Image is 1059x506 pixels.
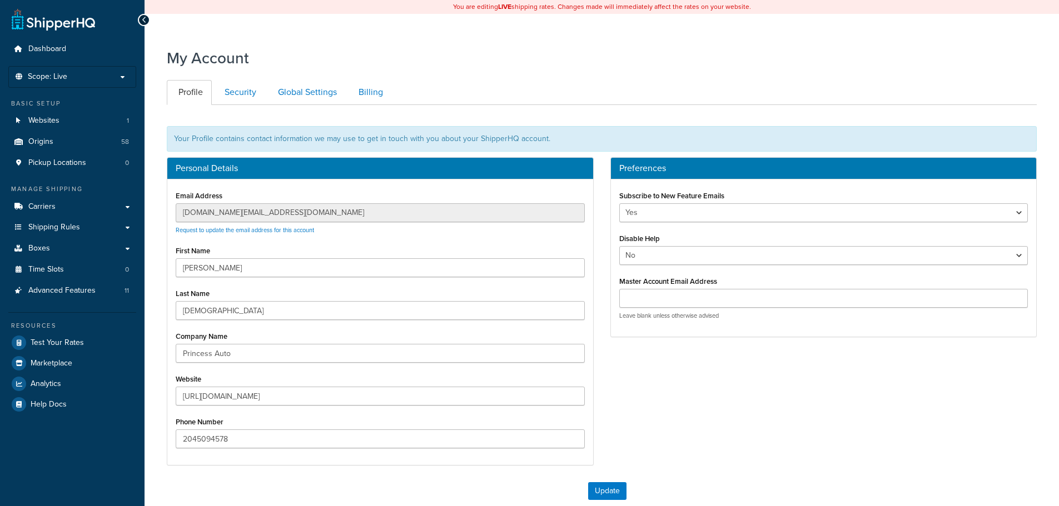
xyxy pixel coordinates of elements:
a: Carriers [8,197,136,217]
h1: My Account [167,47,249,69]
p: Leave blank unless otherwise advised [619,312,1028,320]
span: 0 [125,265,129,274]
span: 1 [127,116,129,126]
label: Phone Number [176,418,223,426]
li: Time Slots [8,259,136,280]
button: Update [588,482,627,500]
a: Security [213,80,265,105]
span: 58 [121,137,129,147]
span: Analytics [31,379,61,389]
span: 0 [125,158,129,168]
a: Request to update the email address for this account [176,226,314,234]
li: Origins [8,132,136,152]
a: Analytics [8,374,136,394]
h3: Preferences [619,163,1028,173]
span: Test Your Rates [31,338,84,348]
span: Marketplace [31,359,72,368]
span: Boxes [28,244,50,253]
a: Help Docs [8,394,136,414]
span: Help Docs [31,400,67,409]
label: Last Name [176,289,210,298]
a: Profile [167,80,212,105]
span: Dashboard [28,44,66,54]
a: Origins 58 [8,132,136,152]
li: Pickup Locations [8,153,136,173]
label: Company Name [176,332,227,340]
span: Time Slots [28,265,64,274]
span: Origins [28,137,53,147]
h3: Personal Details [176,163,585,173]
label: Website [176,375,201,383]
span: Shipping Rules [28,223,80,232]
a: Marketplace [8,353,136,373]
a: Advanced Features 11 [8,280,136,301]
a: Pickup Locations 0 [8,153,136,173]
label: First Name [176,247,210,255]
a: Global Settings [266,80,346,105]
li: Websites [8,111,136,131]
span: Scope: Live [28,72,67,82]
li: Advanced Features [8,280,136,301]
span: Advanced Features [28,286,96,295]
a: Websites 1 [8,111,136,131]
a: Dashboard [8,39,136,59]
a: Boxes [8,238,136,259]
a: Billing [347,80,392,105]
div: Manage Shipping [8,184,136,194]
span: 11 [125,286,129,295]
label: Disable Help [619,234,660,243]
div: Basic Setup [8,99,136,108]
a: Test Your Rates [8,333,136,353]
label: Master Account Email Address [619,277,717,285]
a: Shipping Rules [8,217,136,238]
span: Carriers [28,202,56,212]
div: Resources [8,321,136,330]
label: Subscribe to New Feature Emails [619,192,724,200]
span: Pickup Locations [28,158,86,168]
label: Email Address [176,192,222,200]
b: LIVE [498,2,511,12]
a: Time Slots 0 [8,259,136,280]
span: Websites [28,116,59,126]
div: Your Profile contains contact information we may use to get in touch with you about your ShipperH... [167,126,1037,152]
a: ShipperHQ Home [12,8,95,31]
